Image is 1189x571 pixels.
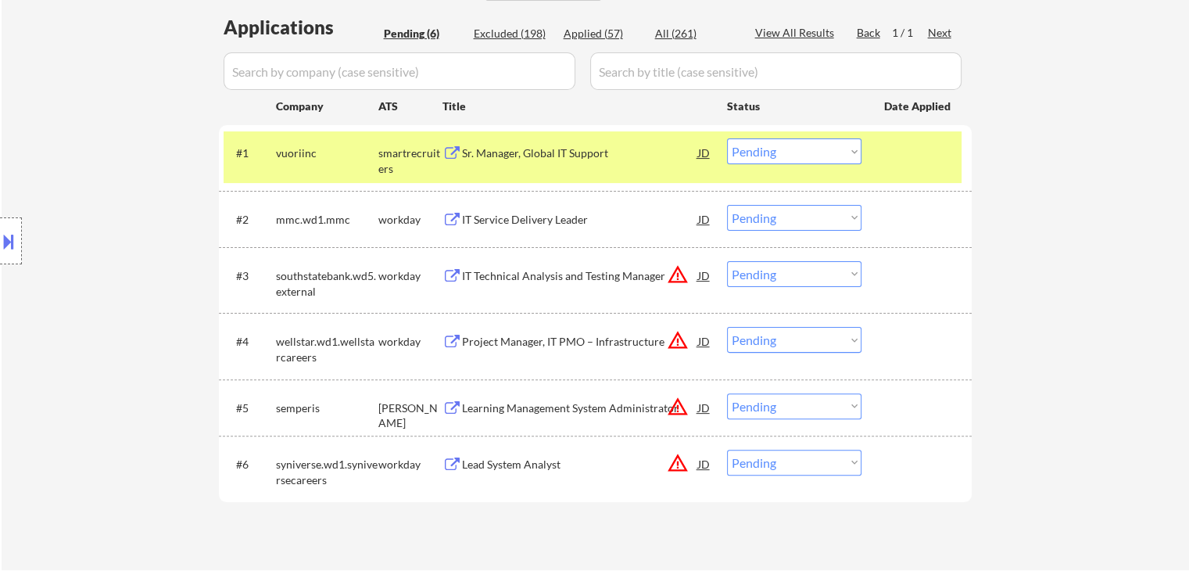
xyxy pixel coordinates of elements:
[378,268,442,284] div: workday
[276,145,378,161] div: vuoriinc
[224,52,575,90] input: Search by company (case sensitive)
[474,26,552,41] div: Excluded (198)
[697,450,712,478] div: JD
[462,334,698,350] div: Project Manager, IT PMO – Infrastructure
[755,25,839,41] div: View All Results
[378,145,442,176] div: smartrecruiters
[892,25,928,41] div: 1 / 1
[378,212,442,228] div: workday
[224,18,378,37] div: Applications
[276,457,378,487] div: syniverse.wd1.syniversecareers
[667,396,689,418] button: warning_amber
[378,334,442,350] div: workday
[564,26,642,41] div: Applied (57)
[276,212,378,228] div: mmc.wd1.mmc
[442,99,712,114] div: Title
[928,25,953,41] div: Next
[667,452,689,474] button: warning_amber
[697,138,712,167] div: JD
[236,457,263,472] div: #6
[276,268,378,299] div: southstatebank.wd5.external
[697,327,712,355] div: JD
[462,457,698,472] div: Lead System Analyst
[667,264,689,285] button: warning_amber
[697,261,712,289] div: JD
[727,92,861,120] div: Status
[378,99,442,114] div: ATS
[462,212,698,228] div: IT Service Delivery Leader
[667,329,689,351] button: warning_amber
[462,400,698,416] div: Learning Management System Administrator
[590,52,962,90] input: Search by title (case sensitive)
[697,393,712,422] div: JD
[384,26,462,41] div: Pending (6)
[378,400,442,431] div: [PERSON_NAME]
[655,26,733,41] div: All (261)
[697,205,712,233] div: JD
[378,457,442,472] div: workday
[276,400,378,416] div: semperis
[857,25,882,41] div: Back
[276,99,378,114] div: Company
[462,145,698,161] div: Sr. Manager, Global IT Support
[276,334,378,365] div: wellstar.wd1.wellstarcareers
[884,99,953,114] div: Date Applied
[236,400,263,416] div: #5
[462,268,698,284] div: IT Technical Analysis and Testing Manager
